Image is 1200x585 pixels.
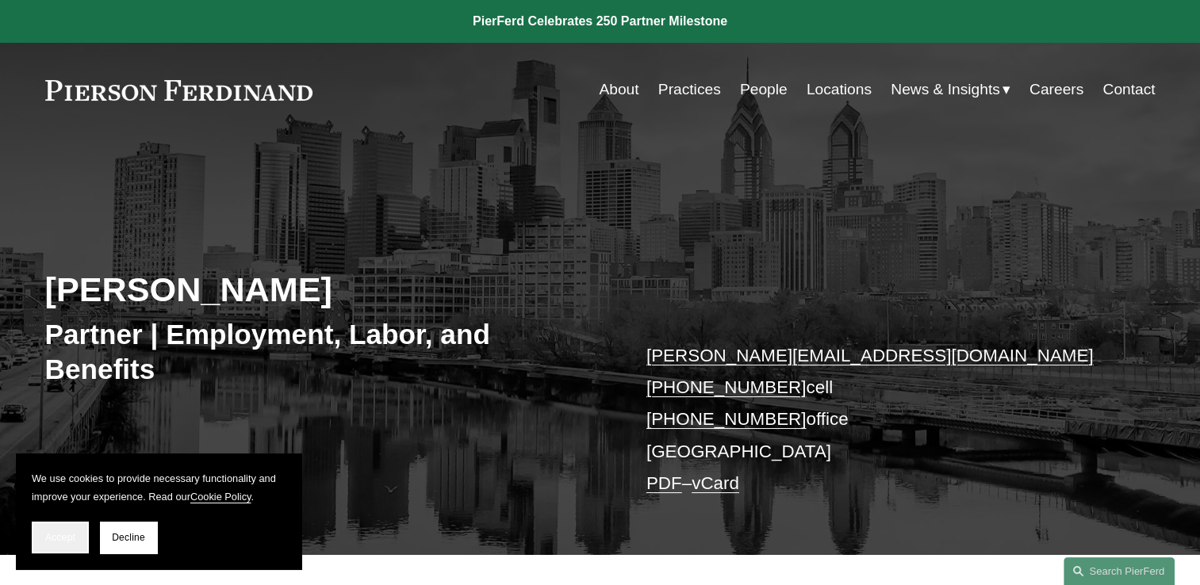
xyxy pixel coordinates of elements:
span: Decline [112,532,145,543]
a: Cookie Policy [190,491,251,503]
a: People [740,75,788,105]
a: [PERSON_NAME][EMAIL_ADDRESS][DOMAIN_NAME] [646,346,1094,365]
a: Practices [658,75,721,105]
a: Locations [807,75,872,105]
p: We use cookies to provide necessary functionality and improve your experience. Read our . [32,469,286,506]
a: About [599,75,638,105]
h3: Partner | Employment, Labor, and Benefits [45,317,600,386]
a: vCard [692,473,739,493]
section: Cookie banner [16,453,301,569]
a: Search this site [1064,557,1175,585]
a: folder dropdown [891,75,1010,105]
a: [PHONE_NUMBER] [646,409,807,429]
a: Careers [1029,75,1083,105]
h2: [PERSON_NAME] [45,269,600,310]
p: cell office [GEOGRAPHIC_DATA] – [646,340,1109,500]
span: News & Insights [891,76,1000,104]
a: Contact [1102,75,1155,105]
a: PDF [646,473,682,493]
button: Accept [32,522,89,553]
span: Accept [45,532,75,543]
a: [PHONE_NUMBER] [646,377,807,397]
button: Decline [100,522,157,553]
